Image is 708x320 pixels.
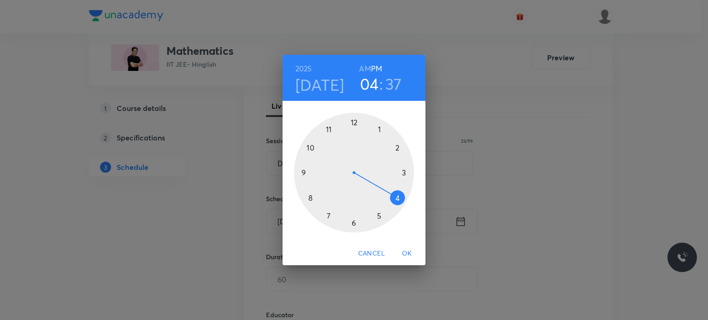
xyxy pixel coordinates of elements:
h3: : [379,74,383,93]
button: Cancel [354,245,389,262]
button: 37 [385,74,402,93]
button: OK [392,245,422,262]
button: [DATE] [295,75,344,94]
button: AM [359,62,371,75]
span: Cancel [358,248,385,259]
button: 2025 [295,62,312,75]
button: 04 [360,74,379,93]
button: PM [371,62,382,75]
span: OK [396,248,418,259]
